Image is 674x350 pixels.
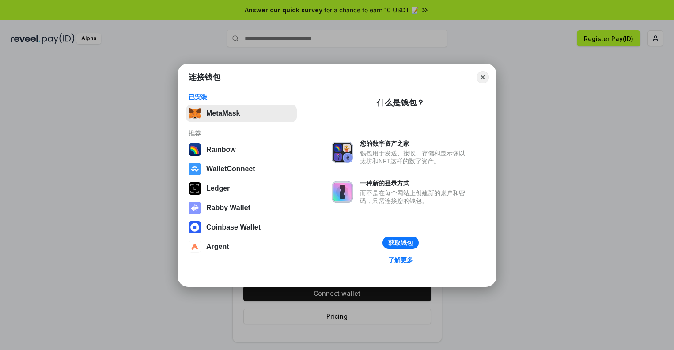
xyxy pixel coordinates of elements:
div: Coinbase Wallet [206,223,261,231]
div: MetaMask [206,109,240,117]
button: 获取钱包 [382,237,419,249]
img: svg+xml,%3Csvg%20width%3D%2228%22%20height%3D%2228%22%20viewBox%3D%220%200%2028%2028%22%20fill%3D... [189,163,201,175]
button: Close [477,71,489,83]
button: Coinbase Wallet [186,218,297,236]
div: Argent [206,243,229,251]
img: svg+xml,%3Csvg%20fill%3D%22none%22%20height%3D%2233%22%20viewBox%3D%220%200%2035%2033%22%20width%... [189,107,201,120]
div: Rabby Wallet [206,204,250,212]
div: 推荐 [189,129,294,137]
button: WalletConnect [186,160,297,178]
button: Rabby Wallet [186,199,297,217]
div: 而不是在每个网站上创建新的账户和密码，只需连接您的钱包。 [360,189,470,205]
img: svg+xml,%3Csvg%20xmlns%3D%22http%3A%2F%2Fwww.w3.org%2F2000%2Fsvg%22%20width%3D%2228%22%20height%3... [189,182,201,195]
div: WalletConnect [206,165,255,173]
img: svg+xml,%3Csvg%20xmlns%3D%22http%3A%2F%2Fwww.w3.org%2F2000%2Fsvg%22%20fill%3D%22none%22%20viewBox... [332,142,353,163]
img: svg+xml,%3Csvg%20width%3D%2228%22%20height%3D%2228%22%20viewBox%3D%220%200%2028%2028%22%20fill%3D... [189,221,201,233]
h1: 连接钱包 [189,72,220,83]
div: 了解更多 [388,256,413,264]
img: svg+xml,%3Csvg%20width%3D%22120%22%20height%3D%22120%22%20viewBox%3D%220%200%20120%20120%22%20fil... [189,143,201,156]
button: Ledger [186,180,297,197]
div: 钱包用于发送、接收、存储和显示像以太坊和NFT这样的数字资产。 [360,149,470,165]
div: 您的数字资产之家 [360,139,470,147]
img: svg+xml,%3Csvg%20xmlns%3D%22http%3A%2F%2Fwww.w3.org%2F2000%2Fsvg%22%20fill%3D%22none%22%20viewBox... [332,181,353,203]
button: MetaMask [186,105,297,122]
button: Rainbow [186,141,297,158]
div: 获取钱包 [388,239,413,247]
div: 一种新的登录方式 [360,179,470,187]
button: Argent [186,238,297,256]
div: Rainbow [206,146,236,154]
img: svg+xml,%3Csvg%20xmlns%3D%22http%3A%2F%2Fwww.w3.org%2F2000%2Fsvg%22%20fill%3D%22none%22%20viewBox... [189,202,201,214]
div: 已安装 [189,93,294,101]
a: 了解更多 [383,254,418,266]
div: Ledger [206,184,230,192]
img: svg+xml,%3Csvg%20width%3D%2228%22%20height%3D%2228%22%20viewBox%3D%220%200%2028%2028%22%20fill%3D... [189,241,201,253]
div: 什么是钱包？ [377,98,424,108]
